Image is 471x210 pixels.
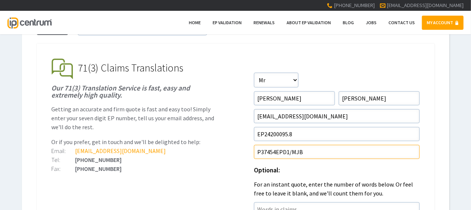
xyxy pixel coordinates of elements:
a: [EMAIL_ADDRESS][DOMAIN_NAME] [75,147,166,155]
a: Home [184,16,206,30]
h1: Our 71(3) Translation Service is fast, easy and extremely high quality. [52,85,217,99]
input: Surname [339,91,420,105]
h1: Optional: [254,167,420,174]
div: Email: [52,148,75,154]
span: Renewals [254,20,275,25]
span: Jobs [366,20,377,25]
input: EP Number [254,127,420,141]
span: Home [189,20,201,25]
div: Fax: [52,166,75,172]
p: Or if you prefer, get in touch and we'll be delighted to help: [52,137,217,146]
span: EP Validation [213,20,242,25]
input: Email [254,109,420,123]
a: Blog [338,16,359,30]
input: Your Reference [254,145,420,159]
div: [PHONE_NUMBER] [52,166,217,172]
a: MY ACCOUNT [422,16,464,30]
span: [PHONE_NUMBER] [334,2,375,9]
a: Jobs [361,16,381,30]
span: Contact Us [388,20,415,25]
a: Contact Us [384,16,420,30]
a: [EMAIL_ADDRESS][DOMAIN_NAME] [387,2,464,9]
span: Blog [343,20,354,25]
a: IP Centrum [7,11,51,34]
p: Getting an accurate and firm quote is fast and easy too! Simply enter your seven digit EP number,... [52,105,217,131]
a: About EP Validation [282,16,336,30]
div: Tel: [52,157,75,163]
p: For an instant quote, enter the number of words below. Or feel free to leave it blank, and we'll ... [254,180,420,198]
div: [PHONE_NUMBER] [52,157,217,163]
a: Renewals [249,16,280,30]
span: About EP Validation [287,20,331,25]
a: EP Validation [208,16,246,30]
span: 71(3) Claims Translations [78,61,184,74]
input: First Name [254,91,335,105]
